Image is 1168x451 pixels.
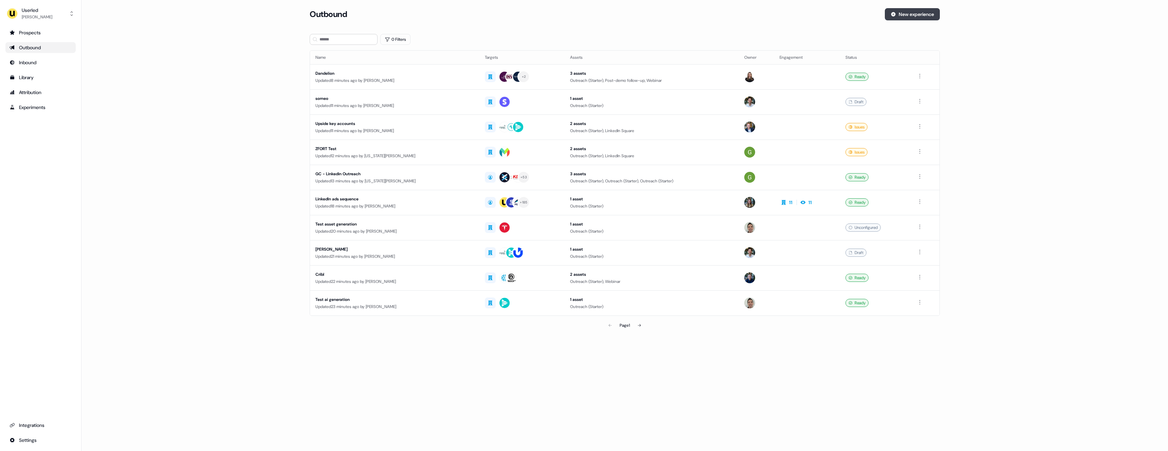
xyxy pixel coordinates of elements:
div: Updated 11 minutes ago by [PERSON_NAME] [315,127,474,134]
img: Georgia [744,172,755,183]
div: 11 [789,199,792,206]
div: Test ai generation [315,296,474,303]
div: [PERSON_NAME] [315,246,474,253]
div: GC - Linkedin Outreach [315,170,474,177]
div: Dandelion [315,70,474,77]
img: Tristan [744,247,755,258]
div: Prospects [10,29,72,36]
div: Integrations [10,422,72,429]
div: Updated 23 minutes ago by [PERSON_NAME] [315,303,474,310]
div: Outreach (Starter) [570,102,733,109]
div: Issues [845,123,868,131]
a: Go to attribution [5,87,76,98]
div: Outreach (Starter) [570,303,733,310]
div: Experiments [10,104,72,111]
div: 2 assets [570,271,733,278]
button: New experience [885,8,940,20]
div: Test asset generation [315,221,474,228]
div: Updated 8 minutes ago by [PERSON_NAME] [315,77,474,84]
div: ZFORT Test [315,145,474,152]
div: 3 assets [570,70,733,77]
button: 0 Filters [380,34,410,45]
div: Unconfigured [845,223,881,232]
div: Ready [845,73,869,81]
th: Targets [479,51,564,64]
div: 1 asset [570,95,733,102]
div: Updated 21 minutes ago by [PERSON_NAME] [315,253,474,260]
a: Go to experiments [5,102,76,113]
div: Userled [22,7,52,14]
img: Charlotte [744,197,755,208]
div: Updated 12 minutes ago by [US_STATE][PERSON_NAME] [315,152,474,159]
div: Outreach (Starter), LinkedIn Square [570,127,733,134]
th: Name [310,51,479,64]
img: Yves [744,222,755,233]
div: Outreach (Starter) [570,253,733,260]
a: Go to outbound experience [5,42,76,53]
div: Updated 20 minutes ago by [PERSON_NAME] [315,228,474,235]
div: Attribution [10,89,72,96]
img: Georgia [744,147,755,158]
div: Upside key accounts [315,120,474,127]
div: Page 1 [620,322,630,329]
div: Outreach (Starter) [570,203,733,210]
div: Draft [845,249,866,257]
div: CA [509,174,514,181]
div: Ready [845,274,869,282]
div: Ready [845,173,869,181]
a: Go to integrations [5,435,76,446]
div: Library [10,74,72,81]
div: 2 assets [570,145,733,152]
img: Yann [744,122,755,132]
img: Yves [744,297,755,308]
div: Inbound [10,59,72,66]
img: Geneviève [744,71,755,82]
div: LinkedIn ads sequence [315,196,474,202]
div: + 185 [520,199,527,205]
div: Ready [845,198,869,206]
th: Assets [565,51,739,64]
div: Outreach (Starter), LinkedIn Square [570,152,733,159]
a: Go to templates [5,72,76,83]
div: 2 assets [570,120,733,127]
div: 1 asset [570,246,733,253]
a: Go to integrations [5,420,76,431]
th: Engagement [774,51,840,64]
div: + 2 [522,74,526,80]
button: Userled[PERSON_NAME] [5,5,76,22]
div: 3 assets [570,170,733,177]
div: someo [315,95,474,102]
div: Settings [10,437,72,444]
div: Outbound [10,44,72,51]
div: Outreach (Starter) [570,228,733,235]
h3: Outbound [310,9,347,19]
div: [PERSON_NAME] [22,14,52,20]
div: Issues [845,148,868,156]
th: Owner [739,51,774,64]
div: Outreach (Starter), Outreach (Starter), Outreach (Starter) [570,178,733,184]
div: 1 asset [570,296,733,303]
a: Go to prospects [5,27,76,38]
div: 1 asset [570,221,733,228]
div: Updated 11 minutes ago by [PERSON_NAME] [315,102,474,109]
div: Cribl [315,271,474,278]
div: + 53 [521,174,527,180]
img: Tristan [744,96,755,107]
div: Outreach (Starter), Webinar [570,278,733,285]
div: 1 asset [570,196,733,202]
img: James [744,272,755,283]
th: Status [840,51,911,64]
div: Draft [845,98,866,106]
a: Go to Inbound [5,57,76,68]
div: Outreach (Starter), Post-demo follow-up, Webinar [570,77,733,84]
div: Ready [845,299,869,307]
div: Updated 13 minutes ago by [US_STATE][PERSON_NAME] [315,178,474,184]
div: 11 [808,199,812,206]
div: Updated 18 minutes ago by [PERSON_NAME] [315,203,474,210]
div: Updated 22 minutes ago by [PERSON_NAME] [315,278,474,285]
